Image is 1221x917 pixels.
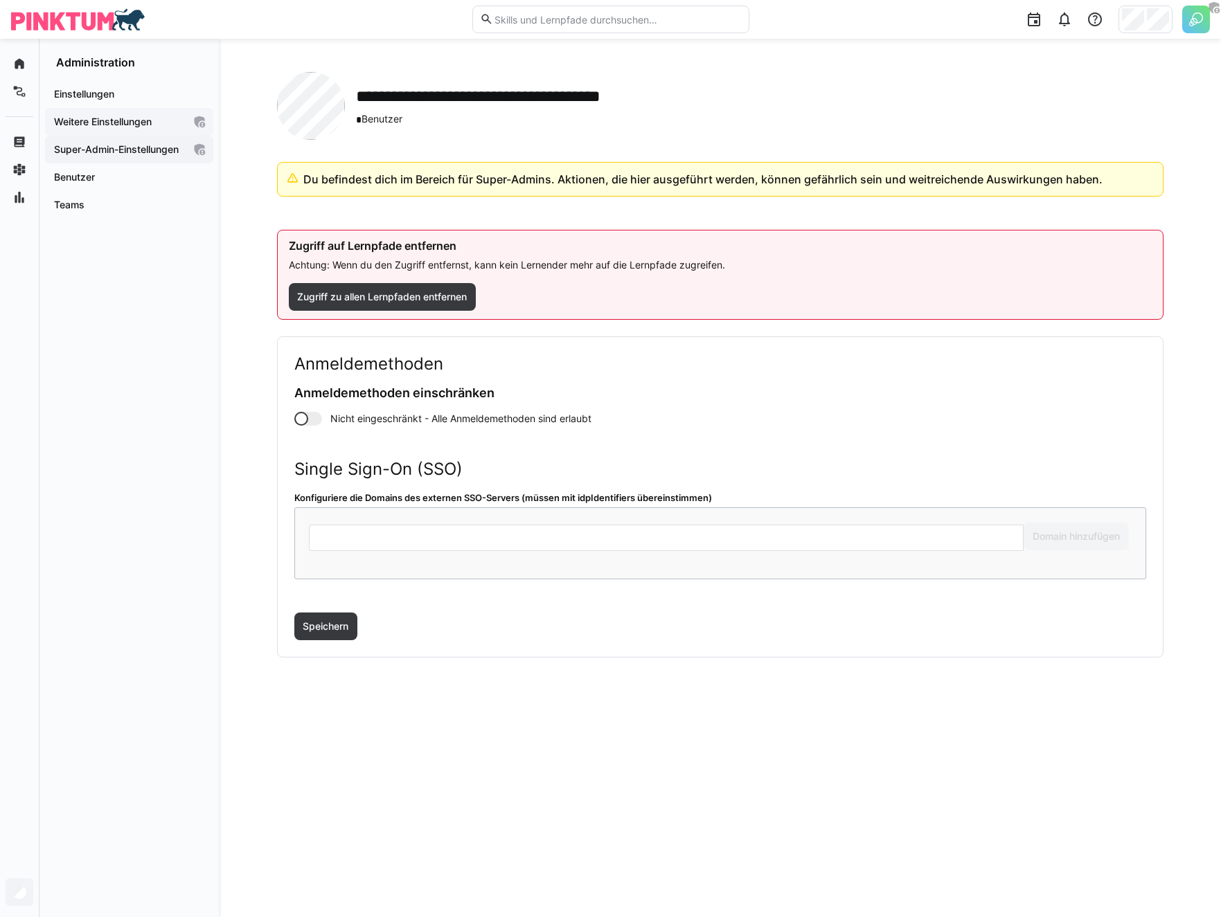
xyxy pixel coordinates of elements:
span: Speichern [301,619,350,633]
label: Konfiguriere die Domains des externen SSO-Servers (müssen mit idpIdentifiers übereinstimmen) [294,491,1146,505]
p: Achtung: Wenn du den Zugriff entfernst, kann kein Lernender mehr auf die Lernpfade zugreifen. [289,258,725,272]
span: Nicht eingeschränkt - Alle Anmeldemethoden sind erlaubt [330,412,591,426]
h2: Single Sign-On (SSO) [294,459,1146,480]
h3: Anmeldemethoden einschränken [294,385,1146,401]
input: Skills und Lernpfade durchsuchen… [493,13,741,26]
button: Speichern [294,612,358,640]
span: Benutzer [356,112,684,127]
span: Zugriff zu allen Lernpfaden entfernen [295,290,469,304]
div: Zugriff auf Lernpfade entfernen [289,239,1152,253]
p: Du befindest dich im Bereich für Super-Admins. Aktionen, die hier ausgeführt werden, können gefäh... [303,171,1151,188]
button: Zugriff zu allen Lernpfaden entfernen [289,283,476,311]
h2: Anmeldemethoden [294,354,1146,374]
